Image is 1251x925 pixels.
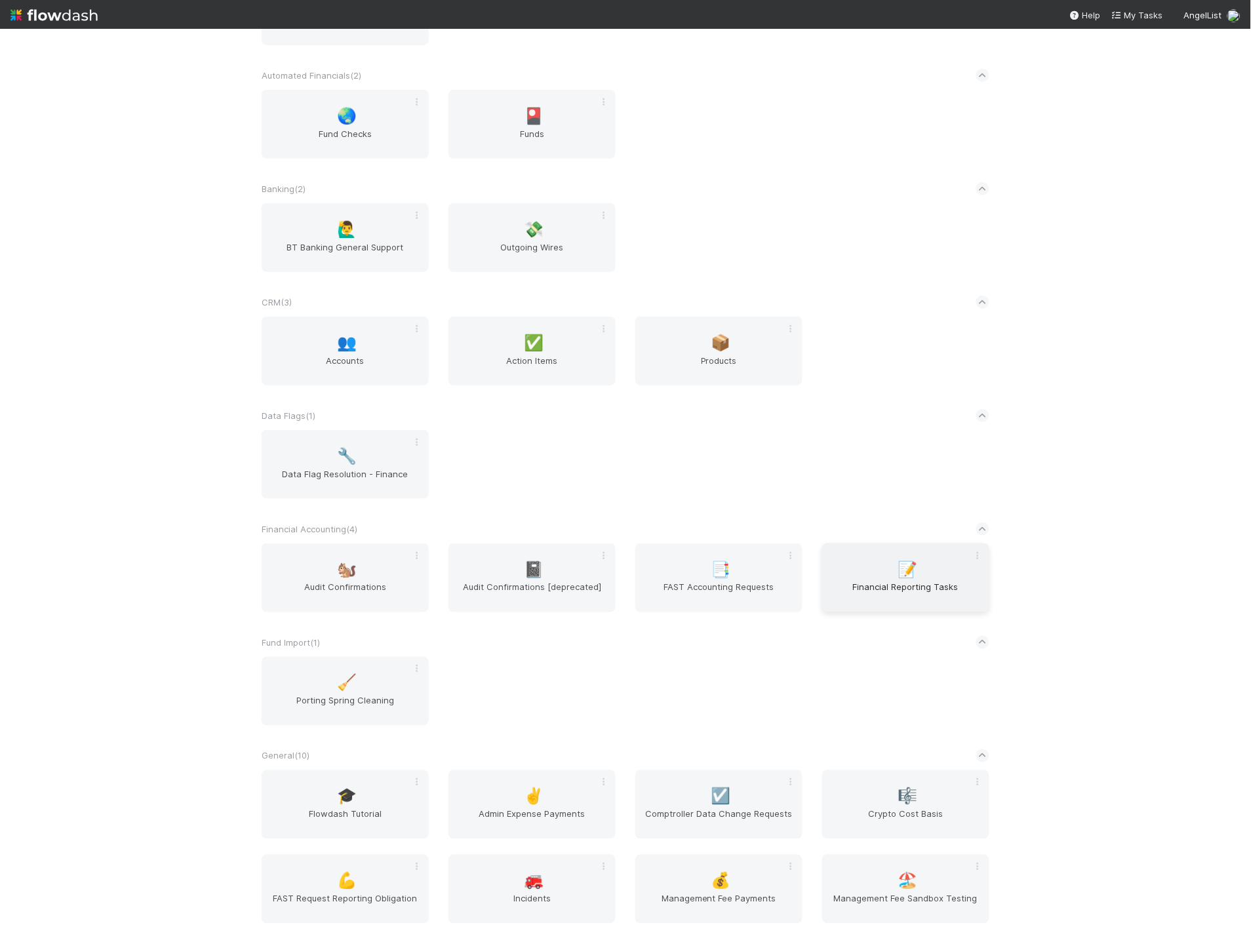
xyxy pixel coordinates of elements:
span: BT Banking General Support [267,241,424,267]
span: My Tasks [1111,10,1163,20]
span: Admin Expense Payments [454,808,610,834]
span: FAST Request Reporting Obligation [267,892,424,918]
span: 🧹 [338,675,357,692]
a: 🎴Funds [448,90,616,159]
a: 💸Outgoing Wires [448,203,616,272]
span: AngelList [1184,10,1222,20]
span: ☑️ [711,788,731,805]
span: 📑 [711,561,731,578]
span: Financial Reporting Tasks [827,581,984,607]
a: 🏖️Management Fee Sandbox Testing [822,855,989,924]
span: Fund Checks [267,127,424,153]
span: Funds [454,127,610,153]
span: 🌏 [338,108,357,125]
span: 🏖️ [898,873,918,890]
span: Outgoing Wires [454,241,610,267]
span: Data Flags ( 1 ) [262,410,315,421]
span: Banking ( 2 ) [262,184,306,194]
a: 🔧Data Flag Resolution - Finance [262,430,429,499]
span: Fund Import ( 1 ) [262,637,320,648]
span: Comptroller Data Change Requests [641,808,797,834]
span: Automated Financials ( 2 ) [262,70,361,81]
span: 📓 [525,561,544,578]
a: ✅Action Items [448,317,616,385]
span: 📦 [711,334,731,351]
span: Data Flag Resolution - Finance [267,467,424,494]
span: Products [641,354,797,380]
span: Crypto Cost Basis [827,808,984,834]
span: Financial Accounting ( 4 ) [262,524,357,534]
a: 🙋‍♂️BT Banking General Support [262,203,429,272]
a: 💰Management Fee Payments [635,855,803,924]
span: Management Fee Sandbox Testing [827,892,984,918]
a: 📑FAST Accounting Requests [635,543,803,612]
a: 🌏Fund Checks [262,90,429,159]
a: 🎼Crypto Cost Basis [822,770,989,839]
a: My Tasks [1111,9,1163,22]
span: 💰 [711,873,731,890]
span: Action Items [454,354,610,380]
span: 🎼 [898,788,918,805]
span: Management Fee Payments [641,892,797,918]
div: Help [1069,9,1101,22]
span: Audit Confirmations [deprecated] [454,581,610,607]
span: 💪 [338,873,357,890]
span: Porting Spring Cleaning [267,694,424,720]
span: FAST Accounting Requests [641,581,797,607]
span: 🙋‍♂️ [338,221,357,238]
span: Flowdash Tutorial [267,808,424,834]
span: 👥 [338,334,357,351]
a: 📓Audit Confirmations [deprecated] [448,543,616,612]
a: ☑️Comptroller Data Change Requests [635,770,803,839]
span: ✅ [525,334,544,351]
span: 🚒 [525,873,544,890]
a: 💪FAST Request Reporting Obligation [262,855,429,924]
span: Accounts [267,354,424,380]
a: 🧹Porting Spring Cleaning [262,657,429,726]
a: 📝Financial Reporting Tasks [822,543,989,612]
span: 📝 [898,561,918,578]
span: CRM ( 3 ) [262,297,292,307]
span: Audit Confirmations [267,581,424,607]
span: 🐿️ [338,561,357,578]
span: 🎴 [525,108,544,125]
a: 🐿️Audit Confirmations [262,543,429,612]
a: 📦Products [635,317,803,385]
span: General ( 10 ) [262,751,309,761]
span: 🔧 [338,448,357,465]
span: Incidents [454,892,610,918]
span: 💸 [525,221,544,238]
a: ✌️Admin Expense Payments [448,770,616,839]
a: 🎓Flowdash Tutorial [262,770,429,839]
img: logo-inverted-e16ddd16eac7371096b0.svg [10,4,98,26]
img: avatar_c7c7de23-09de-42ad-8e02-7981c37ee075.png [1227,9,1241,22]
span: ✌️ [525,788,544,805]
a: 👥Accounts [262,317,429,385]
span: 🎓 [338,788,357,805]
a: 🚒Incidents [448,855,616,924]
